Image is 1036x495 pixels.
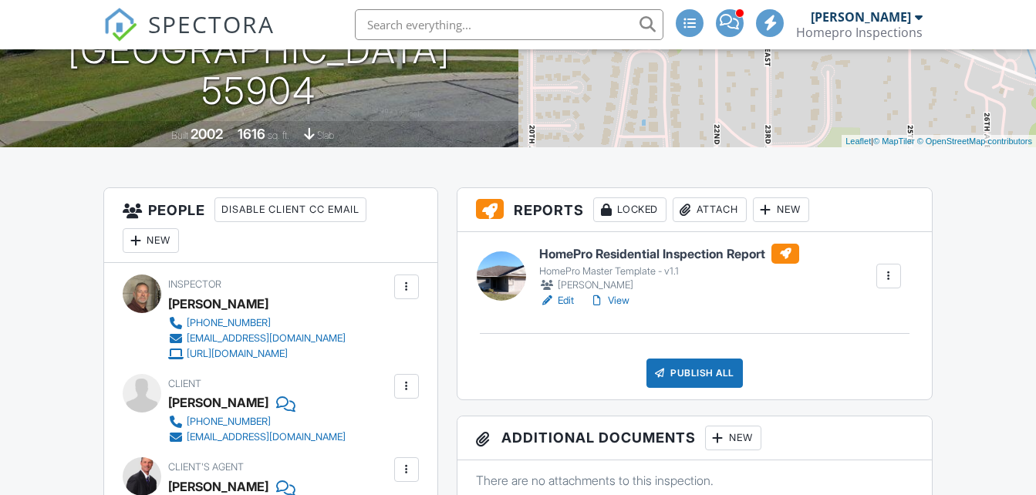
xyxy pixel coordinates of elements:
[187,431,346,443] div: [EMAIL_ADDRESS][DOMAIN_NAME]
[796,25,923,40] div: Homepro Inspections
[917,136,1032,146] a: © OpenStreetMap contributors
[168,278,221,290] span: Inspector
[148,8,275,40] span: SPECTORA
[238,126,265,142] div: 1616
[317,130,334,141] span: slab
[104,188,437,263] h3: People
[589,293,629,308] a: View
[811,9,911,25] div: [PERSON_NAME]
[842,135,1036,148] div: |
[539,278,799,293] div: [PERSON_NAME]
[873,136,915,146] a: © MapTiler
[168,331,346,346] a: [EMAIL_ADDRESS][DOMAIN_NAME]
[539,244,799,293] a: HomePro Residential Inspection Report HomePro Master Template - v1.1 [PERSON_NAME]
[753,197,809,222] div: New
[214,197,366,222] div: Disable Client CC Email
[539,293,574,308] a: Edit
[539,244,799,264] h6: HomePro Residential Inspection Report
[845,136,871,146] a: Leaflet
[705,426,761,450] div: New
[168,414,346,429] a: [PHONE_NUMBER]
[168,378,201,389] span: Client
[168,461,244,473] span: Client's Agent
[171,130,188,141] span: Built
[457,188,932,232] h3: Reports
[168,292,268,315] div: [PERSON_NAME]
[103,8,137,42] img: The Best Home Inspection Software - Spectora
[593,197,666,222] div: Locked
[646,359,743,388] div: Publish All
[168,391,268,414] div: [PERSON_NAME]
[355,9,663,40] input: Search everything...
[187,332,346,345] div: [EMAIL_ADDRESS][DOMAIN_NAME]
[673,197,747,222] div: Attach
[187,317,271,329] div: [PHONE_NUMBER]
[168,346,346,362] a: [URL][DOMAIN_NAME]
[187,416,271,428] div: [PHONE_NUMBER]
[168,429,346,445] a: [EMAIL_ADDRESS][DOMAIN_NAME]
[268,130,289,141] span: sq. ft.
[103,21,275,53] a: SPECTORA
[168,315,346,331] a: [PHONE_NUMBER]
[187,348,288,360] div: [URL][DOMAIN_NAME]
[476,472,913,489] p: There are no attachments to this inspection.
[191,126,223,142] div: 2002
[539,265,799,278] div: HomePro Master Template - v1.1
[123,228,179,253] div: New
[457,416,932,460] h3: Additional Documents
